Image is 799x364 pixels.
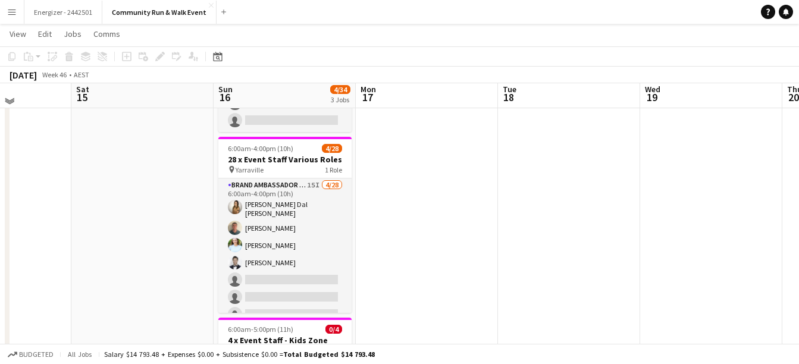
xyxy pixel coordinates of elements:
span: Week 46 [39,70,69,79]
span: Comms [93,29,120,39]
span: 1 Role [325,165,342,174]
a: Jobs [59,26,86,42]
button: Budgeted [6,348,55,361]
span: 19 [643,90,660,104]
div: Salary $14 793.48 + Expenses $0.00 + Subsistence $0.00 = [104,350,375,359]
h3: 4 x Event Staff - Kids Zone WWCC Required [218,335,352,356]
span: Wed [645,84,660,95]
span: Tue [503,84,516,95]
span: 4/28 [322,144,342,153]
span: Edit [38,29,52,39]
div: AEST [74,70,89,79]
span: Sat [76,84,89,95]
span: Mon [361,84,376,95]
span: 17 [359,90,376,104]
span: 15 [74,90,89,104]
span: Total Budgeted $14 793.48 [283,350,375,359]
span: Jobs [64,29,82,39]
span: 6:00am-4:00pm (10h) [228,144,293,153]
span: 4/34 [330,85,350,94]
app-job-card: 6:00am-4:00pm (10h)4/2828 x Event Staff Various Roles Yarraville1 RoleBrand Ambassador [PERSON_NA... [218,137,352,313]
a: Comms [89,26,125,42]
span: 0/4 [325,325,342,334]
div: [DATE] [10,69,37,81]
span: All jobs [65,350,94,359]
button: Energizer - 2442501 [24,1,102,24]
h3: 28 x Event Staff Various Roles [218,154,352,165]
span: View [10,29,26,39]
div: 3 Jobs [331,95,350,104]
span: Budgeted [19,350,54,359]
a: Edit [33,26,57,42]
span: 6:00am-5:00pm (11h) [228,325,293,334]
span: 18 [501,90,516,104]
span: Yarraville [236,165,264,174]
span: Sun [218,84,233,95]
a: View [5,26,31,42]
button: Community Run & Walk Event [102,1,217,24]
span: 16 [217,90,233,104]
